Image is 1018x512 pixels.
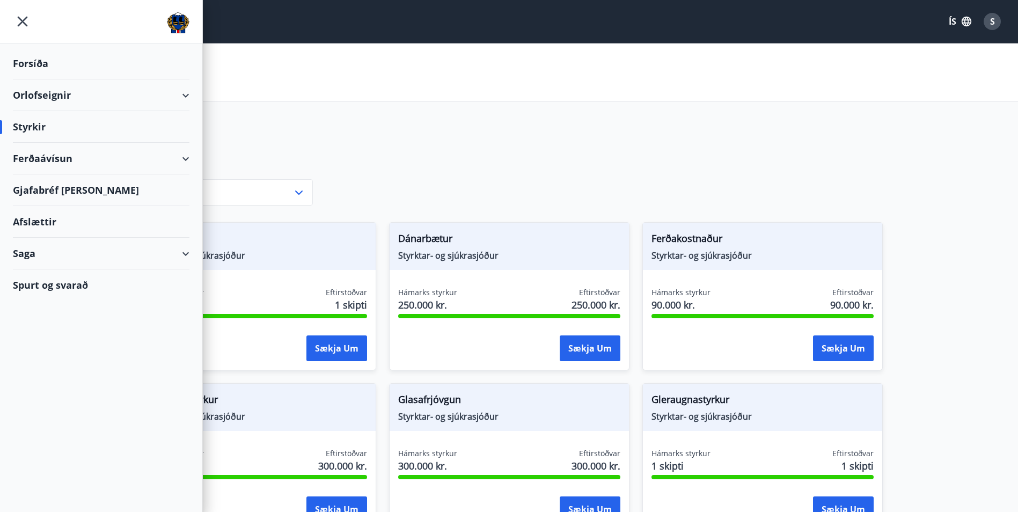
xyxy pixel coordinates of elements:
button: ÍS [943,12,977,31]
span: Styrktar- og sjúkrasjóður [651,250,874,261]
span: 300.000 kr. [318,459,367,473]
div: Ferðaávísun [13,143,189,174]
span: Hámarks styrkur [398,287,457,298]
button: menu [13,12,32,31]
span: 300.000 kr. [572,459,620,473]
span: Eftirstöðvar [832,448,874,459]
button: Sækja um [813,335,874,361]
span: Augnaðgerð [145,231,367,250]
span: Hámarks styrkur [398,448,457,459]
span: Fæðingarstyrkur [145,392,367,411]
label: Flokkur [136,166,313,177]
div: Spurt og svarað [13,269,189,301]
div: Saga [13,238,189,269]
span: Eftirstöðvar [326,287,367,298]
span: Hámarks styrkur [651,448,711,459]
span: Hámarks styrkur [651,287,711,298]
button: S [979,9,1005,34]
span: Gleraugnastyrkur [651,392,874,411]
span: 90.000 kr. [830,298,874,312]
span: Styrktar- og sjúkrasjóður [398,250,620,261]
span: S [990,16,995,27]
button: Sækja um [306,335,367,361]
div: Forsíða [13,48,189,79]
span: Glasafrjóvgun [398,392,620,411]
div: Orlofseignir [13,79,189,111]
div: Afslættir [13,206,189,238]
span: 1 skipti [651,459,711,473]
span: Styrktar- og sjúkrasjóður [145,411,367,422]
span: Dánarbætur [398,231,620,250]
span: Ferðakostnaður [651,231,874,250]
span: Eftirstöðvar [832,287,874,298]
span: 250.000 kr. [398,298,457,312]
div: Styrkir [13,111,189,143]
span: Styrktar- og sjúkrasjóður [398,411,620,422]
span: 1 skipti [841,459,874,473]
span: Styrktar- og sjúkrasjóður [651,411,874,422]
span: Eftirstöðvar [579,448,620,459]
span: 90.000 kr. [651,298,711,312]
span: Eftirstöðvar [579,287,620,298]
button: Sækja um [560,335,620,361]
span: 250.000 kr. [572,298,620,312]
span: Styrktar- og sjúkrasjóður [145,250,367,261]
span: 1 skipti [335,298,367,312]
span: Eftirstöðvar [326,448,367,459]
div: Gjafabréf [PERSON_NAME] [13,174,189,206]
img: union_logo [167,12,189,33]
span: 300.000 kr. [398,459,457,473]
